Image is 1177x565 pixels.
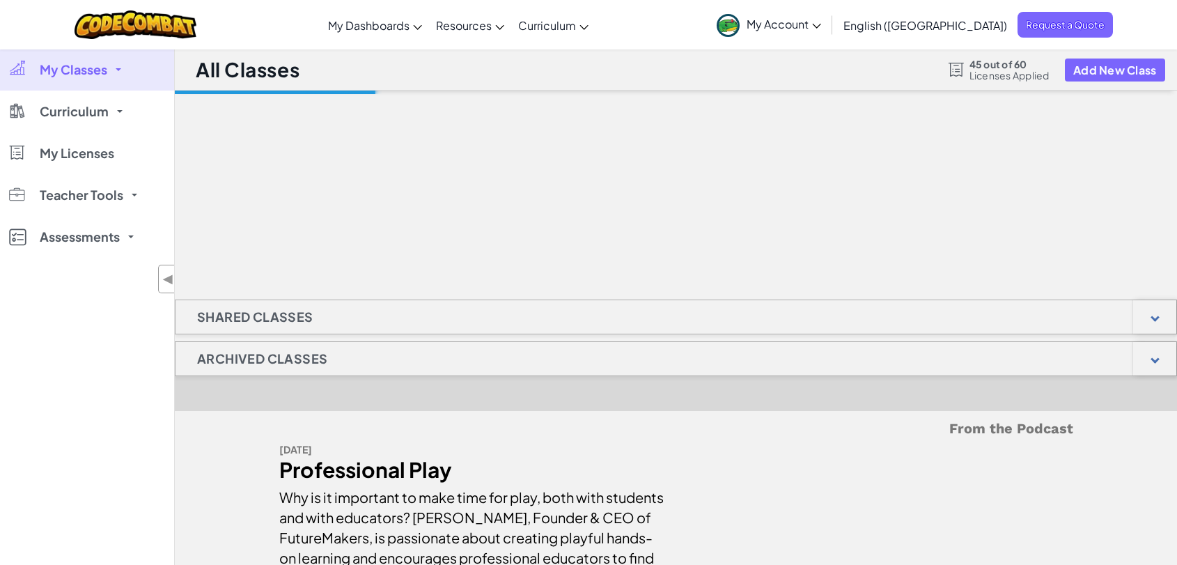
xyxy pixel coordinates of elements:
h1: Archived Classes [176,341,349,376]
span: My Licenses [40,147,114,160]
button: Add New Class [1065,59,1165,82]
div: Professional Play [279,460,666,480]
span: Teacher Tools [40,189,123,201]
h1: Shared Classes [176,300,335,334]
span: My Account [747,17,821,31]
a: English ([GEOGRAPHIC_DATA]) [836,6,1014,44]
span: 45 out of 60 [969,59,1050,70]
span: English ([GEOGRAPHIC_DATA]) [843,18,1007,33]
h1: All Classes [196,56,299,83]
a: Curriculum [511,6,595,44]
h5: From the Podcast [279,418,1073,440]
img: avatar [717,14,740,37]
a: Resources [429,6,511,44]
div: [DATE] [279,440,666,460]
img: CodeCombat logo [75,10,196,39]
a: Request a Quote [1018,12,1113,38]
span: My Dashboards [328,18,410,33]
a: My Dashboards [321,6,429,44]
a: My Account [710,3,828,47]
span: Assessments [40,231,120,243]
span: Curriculum [40,105,109,118]
span: Curriculum [518,18,576,33]
span: Resources [436,18,492,33]
span: Licenses Applied [969,70,1050,81]
span: My Classes [40,63,107,76]
span: ◀ [162,269,174,289]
